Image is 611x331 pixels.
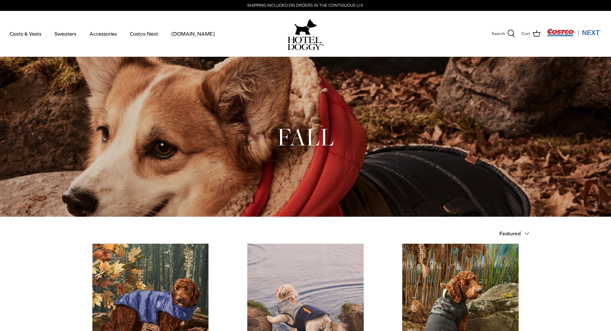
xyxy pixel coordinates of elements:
a: Cart [522,30,540,38]
a: hoteldoggy.com hoteldoggycom [288,17,324,50]
a: Visit Costco Next [547,33,601,38]
a: Accessories [84,23,123,45]
a: [DOMAIN_NAME] [165,23,221,45]
img: Costco Next [547,29,601,37]
span: Featured [499,231,521,236]
button: Featured [499,226,533,240]
a: Costco Next [124,23,164,45]
a: Sweaters [49,23,82,45]
img: hoteldoggycom [288,37,324,50]
span: Search [492,30,505,37]
a: Search [492,30,515,38]
img: hoteldoggy.com [294,17,317,37]
a: Coats & Vests [4,23,47,45]
span: Cart [522,30,530,37]
h1: FALL [78,121,533,152]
